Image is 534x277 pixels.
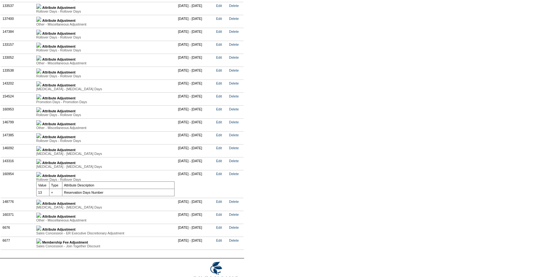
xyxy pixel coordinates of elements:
td: 160954 [1,170,35,198]
td: 13 [37,189,49,196]
td: + [49,189,62,196]
a: Edit [216,213,222,216]
img: b_plus.gif [36,30,41,35]
a: Delete [229,172,239,176]
td: Attribute Description [62,181,175,189]
div: [MEDICAL_DATA] - [MEDICAL_DATA] Days [36,87,175,91]
a: Delete [229,159,239,163]
a: Edit [216,81,222,85]
td: [DATE] - [DATE] [176,2,215,15]
td: 160371 [1,211,35,224]
div: Rollover Days - Rollover Days [36,35,175,39]
div: Rollover Days - Rollover Days [36,178,175,181]
a: Edit [216,56,222,59]
div: Rollover Days - Rollover Days [36,139,175,143]
div: Sales Concession - ER Executive Discretionary Adjustment [36,231,175,235]
a: Delete [229,107,239,111]
img: b_plus.gif [36,226,41,231]
img: b_plus.gif [36,146,41,151]
b: Attribute Adjustment [42,109,76,113]
a: Delete [229,30,239,33]
img: b_minus.gif [36,172,41,177]
td: [DATE] - [DATE] [176,92,215,105]
b: Attribute Adjustment [42,70,76,74]
div: Other - Miscellaneous Adjustment [36,218,175,222]
div: [MEDICAL_DATA] - [MEDICAL_DATA] Days [36,152,175,156]
a: Edit [216,107,222,111]
td: [DATE] - [DATE] [176,41,215,54]
div: Sales Concession - Join Together Discount [36,244,175,248]
img: b_plus.gif [36,94,41,99]
img: b_plus.gif [36,4,41,9]
a: Edit [216,68,222,72]
td: [DATE] - [DATE] [176,54,215,67]
img: b_plus.gif [36,120,41,125]
a: Delete [229,81,239,85]
img: b_plus.gif [36,68,41,74]
td: 143202 [1,80,35,92]
td: Reservation Days Number [62,189,175,196]
td: [DATE] - [DATE] [176,237,215,250]
a: Delete [229,146,239,150]
b: Attribute Adjustment [42,148,76,152]
img: b_plus.gif [36,159,41,164]
td: 147384 [1,28,35,41]
a: Delete [229,226,239,229]
b: Attribute Adjustment [42,227,76,231]
a: Delete [229,17,239,21]
a: Edit [216,4,222,8]
td: [DATE] - [DATE] [176,157,215,170]
a: Edit [216,94,222,98]
a: Edit [216,200,222,203]
div: Other - Miscellaneous Adjustment [36,126,175,130]
b: Attribute Adjustment [42,174,76,178]
div: Other - Miscellaneous Adjustment [36,22,175,26]
div: Rollover Days - Rollover Days [36,74,175,78]
td: [DATE] - [DATE] [176,224,215,237]
a: Edit [216,172,222,176]
div: Rollover Days - Rollover Days [36,113,175,117]
td: [DATE] - [DATE] [176,67,215,80]
b: Attribute Adjustment [42,161,76,165]
td: [DATE] - [DATE] [176,80,215,92]
a: Edit [216,120,222,124]
td: [DATE] - [DATE] [176,28,215,41]
td: 137400 [1,15,35,28]
b: Membership Fee Adjustment [42,240,88,244]
a: Edit [216,30,222,33]
td: Value [37,181,49,189]
div: [MEDICAL_DATA] - [MEDICAL_DATA] Days [36,165,175,168]
div: Promotion Days - Promotion Days [36,100,175,104]
img: b_plus.gif [36,213,41,218]
a: Delete [229,94,239,98]
td: 133538 [1,67,35,80]
b: Attribute Adjustment [42,135,76,139]
a: Edit [216,226,222,229]
td: [DATE] - [DATE] [176,211,215,224]
a: Delete [229,200,239,203]
a: Delete [229,4,239,8]
td: [DATE] - [DATE] [176,105,215,118]
a: Edit [216,17,222,21]
td: 154524 [1,92,35,105]
img: b_plus.gif [36,200,41,205]
b: Attribute Adjustment [42,6,76,9]
b: Attribute Adjustment [42,83,76,87]
td: 160953 [1,105,35,118]
img: b_plus.gif [36,81,41,86]
div: Rollover Days - Rollover Days [36,48,175,52]
b: Attribute Adjustment [42,19,76,22]
img: b_plus.gif [36,133,41,138]
b: Attribute Adjustment [42,202,76,205]
td: 147385 [1,131,35,144]
td: 148776 [1,198,35,211]
a: Edit [216,239,222,242]
td: 143316 [1,157,35,170]
a: Delete [229,120,239,124]
td: [DATE] - [DATE] [176,131,215,144]
a: Edit [216,43,222,46]
td: Type [49,181,62,189]
td: 6676 [1,224,35,237]
td: 146799 [1,118,35,131]
td: 133537 [1,2,35,15]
